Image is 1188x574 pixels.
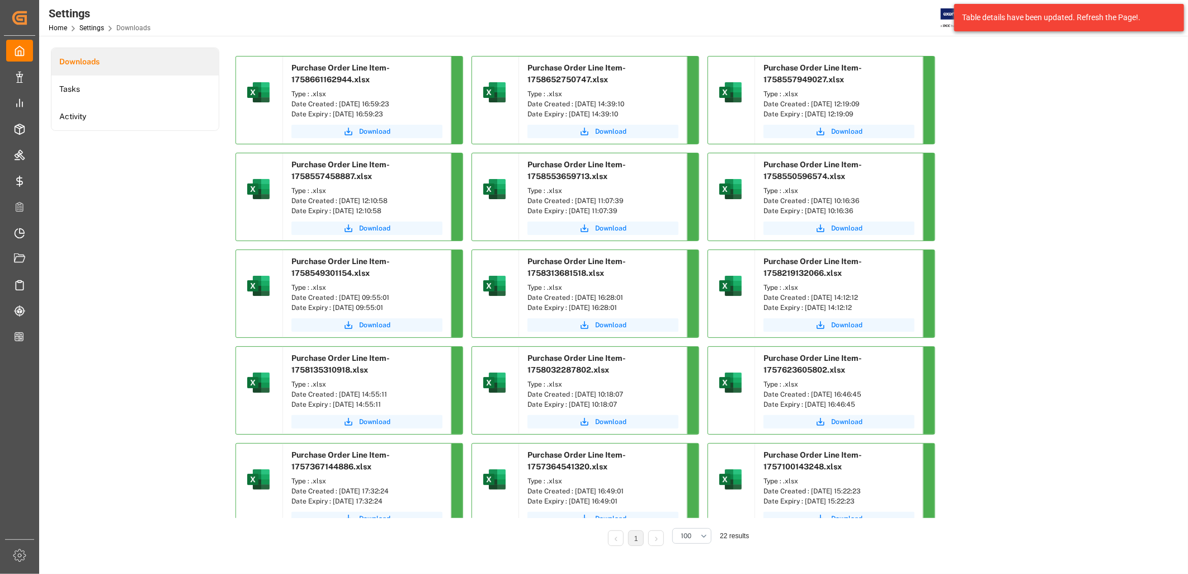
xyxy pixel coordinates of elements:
img: microsoft-excel-2019--v1.png [481,466,508,493]
button: Download [763,222,914,235]
div: Date Expiry : [DATE] 14:55:11 [291,399,442,410]
img: microsoft-excel-2019--v1.png [717,369,744,396]
span: Download [831,320,862,330]
img: microsoft-excel-2019--v1.png [481,272,508,299]
img: microsoft-excel-2019--v1.png [481,369,508,396]
button: Download [527,415,678,429]
span: Download [595,126,626,137]
span: Purchase Order Line Item-1757100143248.xlsx [763,450,862,471]
div: Date Created : [DATE] 14:39:10 [527,99,678,109]
span: Download [831,126,862,137]
span: Download [359,514,390,524]
span: Purchase Order Line Item-1758557458887.xlsx [291,160,390,181]
img: Exertis%20JAM%20-%20Email%20Logo.jpg_1722504956.jpg [941,8,979,28]
div: Date Created : [DATE] 14:12:12 [763,293,914,303]
div: Date Created : [DATE] 16:46:45 [763,389,914,399]
div: Type : .xlsx [763,89,914,99]
button: Download [291,512,442,525]
div: Date Expiry : [DATE] 16:28:01 [527,303,678,313]
span: 22 results [720,532,749,540]
button: Download [763,512,914,525]
li: Previous Page [608,530,624,546]
div: Type : .xlsx [527,283,678,293]
div: Date Created : [DATE] 10:16:36 [763,196,914,206]
a: Tasks [51,76,219,103]
button: Download [291,125,442,138]
button: Download [763,125,914,138]
span: Purchase Order Line Item-1757623605802.xlsx [763,354,862,374]
div: Date Created : [DATE] 16:28:01 [527,293,678,303]
span: Purchase Order Line Item-1758661162944.xlsx [291,63,390,84]
span: Purchase Order Line Item-1758549301154.xlsx [291,257,390,277]
div: Date Expiry : [DATE] 11:07:39 [527,206,678,216]
img: microsoft-excel-2019--v1.png [245,272,272,299]
div: Date Created : [DATE] 10:18:07 [527,389,678,399]
span: Purchase Order Line Item-1758557949027.xlsx [763,63,862,84]
li: Next Page [648,530,664,546]
img: microsoft-excel-2019--v1.png [717,79,744,106]
span: Purchase Order Line Item-1758032287802.xlsx [527,354,626,374]
img: microsoft-excel-2019--v1.png [481,176,508,203]
span: Purchase Order Line Item-1758135310918.xlsx [291,354,390,374]
span: Download [359,126,390,137]
div: Settings [49,5,150,22]
div: Type : .xlsx [763,379,914,389]
div: Date Expiry : [DATE] 14:12:12 [763,303,914,313]
div: Date Expiry : [DATE] 16:49:01 [527,496,678,506]
span: Purchase Order Line Item-1758652750747.xlsx [527,63,626,84]
a: Downloads [51,48,219,76]
span: Purchase Order Line Item-1758550596574.xlsx [763,160,862,181]
div: Date Created : [DATE] 09:55:01 [291,293,442,303]
span: Download [595,223,626,233]
div: Date Created : [DATE] 14:55:11 [291,389,442,399]
div: Date Created : [DATE] 17:32:24 [291,486,442,496]
div: Table details have been updated. Refresh the Page!. [962,12,1168,23]
button: Download [527,512,678,525]
div: Type : .xlsx [763,476,914,486]
div: Type : .xlsx [527,476,678,486]
div: Date Created : [DATE] 12:10:58 [291,196,442,206]
div: Date Expiry : [DATE] 16:59:23 [291,109,442,119]
button: Download [291,318,442,332]
div: Date Expiry : [DATE] 15:22:23 [763,496,914,506]
span: Download [595,514,626,524]
button: Download [763,415,914,429]
span: Download [595,417,626,427]
div: Date Expiry : [DATE] 17:32:24 [291,496,442,506]
div: Type : .xlsx [291,476,442,486]
div: Type : .xlsx [527,89,678,99]
li: 1 [628,530,644,546]
div: Date Expiry : [DATE] 16:46:45 [763,399,914,410]
div: Date Expiry : [DATE] 09:55:01 [291,303,442,313]
button: Download [527,125,678,138]
span: Download [831,223,862,233]
div: Type : .xlsx [763,186,914,196]
button: Download [291,222,442,235]
div: Date Created : [DATE] 11:07:39 [527,196,678,206]
a: Activity [51,103,219,130]
button: Download [527,318,678,332]
span: Purchase Order Line Item-1757367144886.xlsx [291,450,390,471]
img: microsoft-excel-2019--v1.png [717,466,744,493]
div: Date Created : [DATE] 16:49:01 [527,486,678,496]
span: Download [359,223,390,233]
div: Type : .xlsx [291,89,442,99]
span: Purchase Order Line Item-1757364541320.xlsx [527,450,626,471]
div: Type : .xlsx [291,186,442,196]
a: Settings [79,24,104,32]
button: Download [527,222,678,235]
span: Download [359,320,390,330]
img: microsoft-excel-2019--v1.png [481,79,508,106]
